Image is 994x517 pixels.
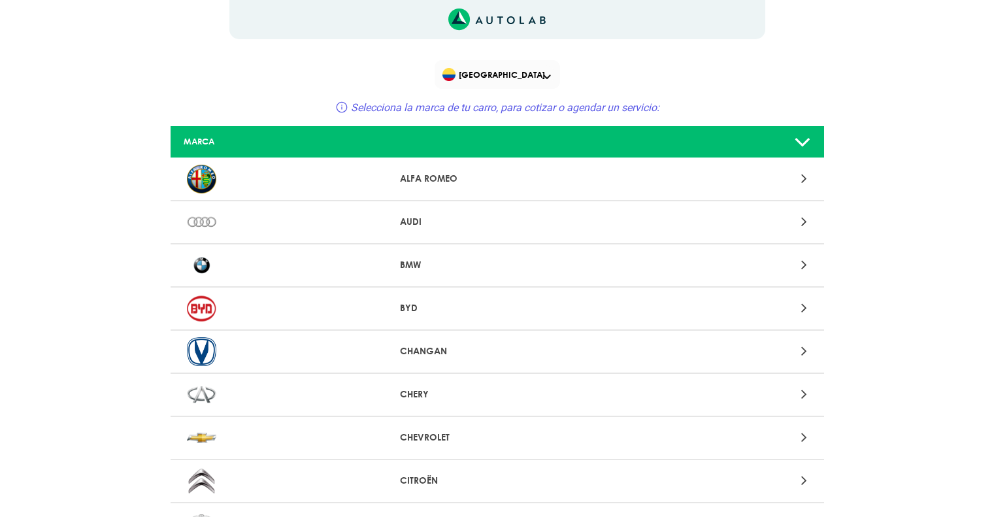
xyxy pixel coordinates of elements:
img: BYD [187,294,216,323]
p: AUDI [400,215,594,229]
p: ALFA ROMEO [400,172,594,186]
img: CHERY [187,380,216,409]
img: CHEVROLET [187,424,216,452]
img: ALFA ROMEO [187,165,216,193]
span: [GEOGRAPHIC_DATA] [442,65,554,84]
p: CHANGAN [400,344,594,358]
img: CITROËN [187,467,216,495]
p: CHERY [400,388,594,401]
img: CHANGAN [187,337,216,366]
a: Link al sitio de autolab [448,12,546,25]
p: CHEVROLET [400,431,594,444]
a: MARCA [171,126,824,158]
div: Flag of COLOMBIA[GEOGRAPHIC_DATA] [435,60,560,89]
span: Selecciona la marca de tu carro, para cotizar o agendar un servicio: [351,101,659,114]
p: BMW [400,258,594,272]
img: AUDI [187,208,216,237]
p: CITROËN [400,474,594,488]
p: BYD [400,301,594,315]
div: MARCA [174,135,389,148]
img: BMW [187,251,216,280]
img: Flag of COLOMBIA [442,68,456,81]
